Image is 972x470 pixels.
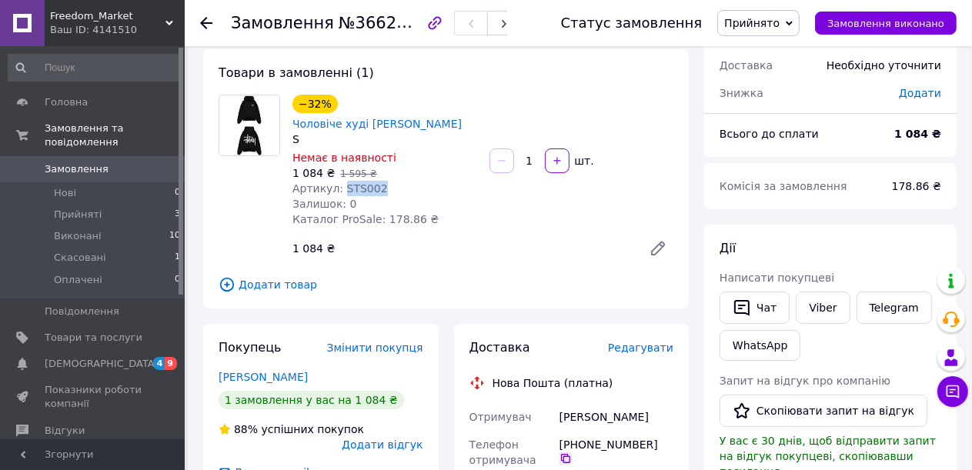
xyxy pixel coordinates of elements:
span: 88% [234,423,258,435]
span: Товари в замовленні (1) [219,65,374,80]
span: Прийняті [54,208,102,222]
img: Чоловіче худі Stussy [225,95,273,155]
span: Нові [54,186,76,200]
span: 0 [175,273,180,287]
span: Телефон отримувача [469,438,536,466]
span: Комісія за замовлення [720,180,847,192]
a: Чоловіче худі [PERSON_NAME] [292,118,462,130]
span: Відгуки [45,424,85,438]
div: S [292,132,477,147]
span: Додати [899,87,941,99]
button: Скопіювати запит на відгук [720,395,927,427]
span: Замовлення виконано [827,18,944,29]
span: Прийнято [724,17,780,29]
button: Чат з покупцем [937,376,968,407]
a: [PERSON_NAME] [219,371,308,383]
span: Виконані [54,229,102,243]
span: Всього до сплати [720,128,819,140]
b: 1 084 ₴ [894,128,941,140]
span: Замовлення та повідомлення [45,122,185,149]
span: Скасовані [54,251,106,265]
span: Оплачені [54,273,102,287]
button: Чат [720,292,790,324]
div: Статус замовлення [561,15,703,31]
span: №366299942 [339,13,448,32]
span: Залишок: 0 [292,198,357,210]
span: 0 [175,186,180,200]
a: Viber [796,292,850,324]
span: Немає в наявності [292,152,396,164]
span: Знижка [720,87,763,99]
div: −32% [292,95,338,113]
div: [PERSON_NAME] [556,403,676,431]
span: Змінити покупця [327,342,423,354]
button: Замовлення виконано [815,12,957,35]
span: 1 084 ₴ [292,167,335,179]
span: 10 [169,229,180,243]
div: успішних покупок [219,422,364,437]
span: Редагувати [608,342,673,354]
span: [DEMOGRAPHIC_DATA] [45,357,159,371]
div: 1 замовлення у вас на 1 084 ₴ [219,391,404,409]
span: 4 [153,357,165,370]
div: [PHONE_NUMBER] [559,437,673,465]
a: Telegram [857,292,932,324]
span: Замовлення [231,14,334,32]
span: 1 595 ₴ [340,168,376,179]
span: Замовлення [45,162,109,176]
span: Доставка [720,59,773,72]
div: Повернутися назад [200,15,212,31]
div: шт. [571,153,596,168]
span: Додати товар [219,276,673,293]
span: 9 [165,357,177,370]
span: Додати відгук [342,438,423,451]
span: Дії [720,241,736,255]
span: 178.86 ₴ [892,180,941,192]
span: Артикул: STS002 [292,182,388,195]
span: Товари та послуги [45,331,142,345]
a: WhatsApp [720,330,800,361]
span: Каталог ProSale: 178.86 ₴ [292,213,439,225]
span: Головна [45,95,88,109]
span: Отримувач [469,411,532,423]
span: Повідомлення [45,305,119,318]
span: 3 [175,208,180,222]
span: Доставка [469,340,530,355]
div: Нова Пошта (платна) [489,375,617,391]
input: Пошук [8,54,182,82]
div: 1 084 ₴ [286,238,636,259]
span: 1 [175,251,180,265]
span: Показники роботи компанії [45,383,142,411]
span: Запит на відгук про компанію [720,375,890,387]
span: Freedom_Market [50,9,165,23]
div: Ваш ID: 4141510 [50,23,185,37]
a: Редагувати [643,233,673,264]
span: Написати покупцеві [720,272,834,284]
span: Покупець [219,340,282,355]
div: Необхідно уточнити [817,48,950,82]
